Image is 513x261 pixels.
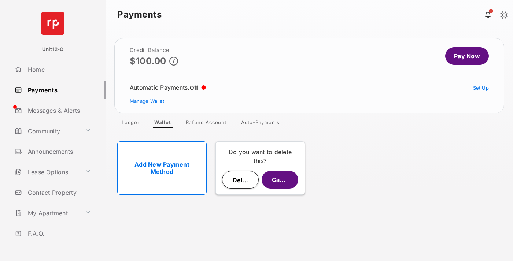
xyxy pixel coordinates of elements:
[272,176,292,183] span: Cancel
[180,119,232,128] a: Refund Account
[117,10,162,19] strong: Payments
[12,204,82,222] a: My Apartment
[12,102,106,119] a: Messages & Alerts
[12,122,82,140] a: Community
[117,141,207,195] a: Add New Payment Method
[116,119,145,128] a: Ledger
[130,56,166,66] p: $100.00
[262,171,298,189] button: Cancel
[473,85,489,91] a: Set Up
[233,176,252,184] span: Delete
[130,98,164,104] a: Manage Wallet
[41,12,64,35] img: svg+xml;base64,PHN2ZyB4bWxucz0iaHR0cDovL3d3dy53My5vcmcvMjAwMC9zdmciIHdpZHRoPSI2NCIgaGVpZ2h0PSI2NC...
[12,225,106,242] a: F.A.Q.
[12,184,106,201] a: Contact Property
[148,119,177,128] a: Wallet
[42,46,64,53] p: Unit12-C
[130,47,178,53] h2: Credit Balance
[12,163,82,181] a: Lease Options
[190,84,199,91] span: Off
[12,61,106,78] a: Home
[12,81,106,99] a: Payments
[222,148,299,165] p: Do you want to delete this?
[222,171,259,189] button: Delete
[130,84,206,91] div: Automatic Payments :
[12,143,106,160] a: Announcements
[235,119,285,128] a: Auto-Payments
